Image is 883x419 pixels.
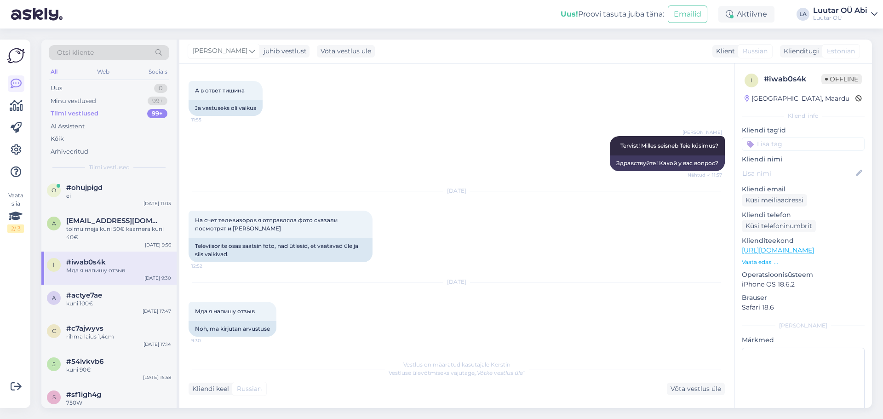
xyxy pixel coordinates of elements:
[51,109,98,118] div: Tiimi vestlused
[237,384,262,394] span: Russian
[620,142,718,149] span: Tervist! Milles seisneb Teie küsimus?
[743,46,768,56] span: Russian
[144,275,171,281] div: [DATE] 9:30
[764,74,821,85] div: # iwab0s4k
[66,192,171,200] div: ei
[260,46,307,56] div: juhib vestlust
[742,184,865,194] p: Kliendi email
[66,217,162,225] span: antonovmaarja@gmail.com
[668,6,707,23] button: Emailid
[688,172,722,178] span: Nähtud ✓ 11:57
[51,97,96,106] div: Minu vestlused
[742,155,865,164] p: Kliendi nimi
[66,366,171,374] div: kuni 90€
[145,241,171,248] div: [DATE] 9:56
[66,266,171,275] div: Мда я напишу отзыв
[827,46,855,56] span: Estonian
[742,220,816,232] div: Küsi telefoninumbrit
[57,48,94,57] span: Otsi kliente
[821,74,862,84] span: Offline
[813,14,867,22] div: Luutar OÜ
[7,224,24,233] div: 2 / 3
[189,238,373,262] div: Televiisorite osas saatsin foto, nad ütlesid, et vaatavad üle ja siis vaikivad.
[52,361,56,367] span: 5
[66,333,171,341] div: rihma laius 1,4cm
[742,303,865,312] p: Safari 18.6
[189,384,229,394] div: Kliendi keel
[193,46,247,56] span: [PERSON_NAME]
[742,126,865,135] p: Kliendi tag'id
[712,46,735,56] div: Klient
[49,66,59,78] div: All
[742,335,865,345] p: Märkmed
[189,278,725,286] div: [DATE]
[143,341,171,348] div: [DATE] 17:14
[154,84,167,93] div: 0
[780,46,819,56] div: Klienditugi
[742,293,865,303] p: Brauser
[143,200,171,207] div: [DATE] 11:03
[561,9,664,20] div: Proovi tasuta juba täna:
[66,258,106,266] span: #iwab0s4k
[66,399,171,407] div: 750W
[66,390,101,399] span: #sf1igh4g
[682,129,722,136] span: [PERSON_NAME]
[143,308,171,315] div: [DATE] 17:47
[148,97,167,106] div: 99+
[742,194,807,207] div: Küsi meiliaadressi
[195,87,245,94] span: А в ответ тишина
[742,258,865,266] p: Vaata edasi ...
[51,147,88,156] div: Arhiveeritud
[51,122,85,131] div: AI Assistent
[195,308,255,315] span: Мда я напишу отзыв
[189,100,263,116] div: Ja vastuseks oli vaikus
[191,263,226,270] span: 12:52
[403,361,510,368] span: Vestlus on määratud kasutajale Kerstin
[52,220,56,227] span: a
[742,321,865,330] div: [PERSON_NAME]
[561,10,578,18] b: Uus!
[51,134,64,143] div: Kõik
[742,210,865,220] p: Kliendi telefon
[389,369,525,376] span: Vestluse ülevõtmiseks vajutage
[742,246,814,254] a: [URL][DOMAIN_NAME]
[813,7,867,14] div: Luutar OÜ Abi
[52,394,56,401] span: s
[742,280,865,289] p: iPhone OS 18.6.2
[66,324,103,333] span: #c7ajwyvs
[610,155,725,171] div: Здравствуйте! Какой у вас вопрос?
[742,112,865,120] div: Kliendi info
[143,374,171,381] div: [DATE] 15:58
[51,84,62,93] div: Uus
[742,236,865,246] p: Klienditeekond
[189,321,276,337] div: Noh, ma kirjutan arvustuse
[191,337,226,344] span: 9:30
[52,327,56,334] span: c
[66,291,102,299] span: #actye7ae
[742,137,865,151] input: Lisa tag
[745,94,849,103] div: [GEOGRAPHIC_DATA], Maardu
[7,191,24,233] div: Vaata siia
[52,294,56,301] span: a
[189,187,725,195] div: [DATE]
[66,299,171,308] div: kuni 100€
[742,270,865,280] p: Operatsioonisüsteem
[317,45,375,57] div: Võta vestlus üle
[66,225,171,241] div: tolmuimeja kuni 50€ kaamera kuni 40€
[813,7,877,22] a: Luutar OÜ AbiLuutar OÜ
[797,8,809,21] div: LA
[89,163,130,172] span: Tiimi vestlused
[7,47,25,64] img: Askly Logo
[147,66,169,78] div: Socials
[147,109,167,118] div: 99+
[66,357,103,366] span: #54lvkvb6
[667,383,725,395] div: Võta vestlus üle
[751,77,752,84] span: i
[195,217,339,232] span: На счет телевизоров я отправляла фото сказали посмотрят и [PERSON_NAME]
[66,184,103,192] span: #ohujpigd
[718,6,774,23] div: Aktiivne
[53,261,55,268] span: i
[52,187,56,194] span: o
[95,66,111,78] div: Web
[191,116,226,123] span: 11:55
